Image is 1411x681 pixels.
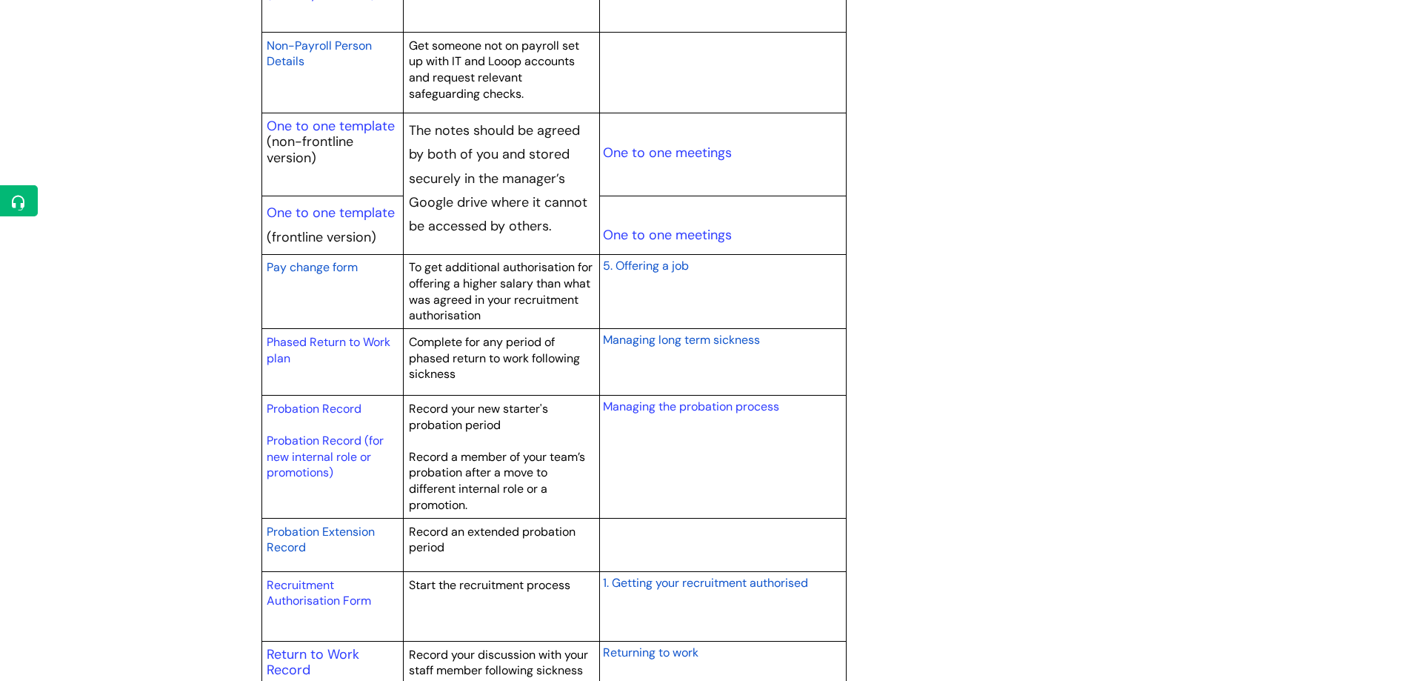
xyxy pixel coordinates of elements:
span: Non-Payroll Person Details [267,38,372,70]
span: Record a member of your team’s probation after a move to different internal role or a promotion. [409,449,585,513]
span: Record your new starter's probation period [409,401,548,433]
span: 5. Offering a job [603,258,689,273]
a: Return to Work Record [267,645,359,680]
span: Probation Extension Record [267,524,375,556]
span: Get someone not on payroll set up with IT and Looop accounts and request relevant safeguarding ch... [409,38,579,102]
a: Managing long term sickness [603,330,760,348]
span: To get additional authorisation for offering a higher salary than what was agreed in your recruit... [409,259,593,323]
span: Managing long term sickness [603,332,760,348]
a: One to one template [267,117,395,135]
a: Pay change form [267,258,358,276]
a: Probation Record (for new internal role or promotions) [267,433,384,480]
a: One to one meetings [603,144,732,162]
td: (frontline version) [261,196,404,254]
a: 5. Offering a job [603,256,689,274]
a: Returning to work [603,643,698,661]
a: Probation Record [267,401,361,416]
td: The notes should be agreed by both of you and stored securely in the manager’s Google drive where... [404,113,600,255]
span: Record your discussion with your staff member following sickness [409,647,588,679]
span: Record an extended probation period [409,524,576,556]
span: Complete for any period of phased return to work following sickness [409,334,580,382]
a: 1. Getting your recruitment authorised [603,574,808,591]
span: 1. Getting your recruitment authorised [603,575,808,591]
p: (non-frontline version) [267,134,398,166]
a: Probation Extension Record [267,522,375,557]
a: Non-Payroll Person Details [267,36,372,70]
a: Managing the probation process [603,399,779,414]
span: Start the recruitment process [409,577,570,593]
a: Phased Return to Work plan [267,334,390,366]
a: Recruitment Authorisation Form [267,577,371,609]
span: Returning to work [603,645,698,660]
a: One to one meetings [603,226,732,244]
a: One to one template [267,204,395,222]
span: Pay change form [267,259,358,275]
